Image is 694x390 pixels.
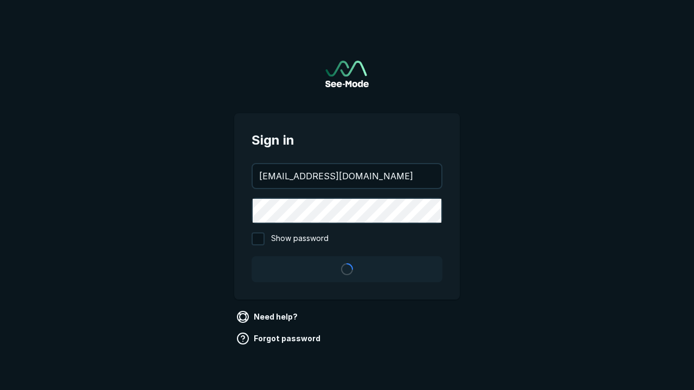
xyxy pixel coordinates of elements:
a: Go to sign in [325,61,369,87]
input: your@email.com [253,164,441,188]
a: Need help? [234,308,302,326]
a: Forgot password [234,330,325,347]
span: Show password [271,232,329,245]
span: Sign in [252,131,442,150]
img: See-Mode Logo [325,61,369,87]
